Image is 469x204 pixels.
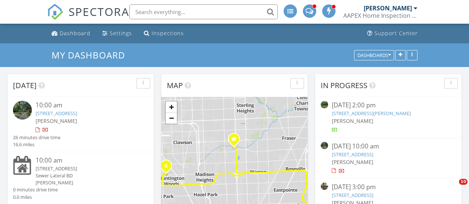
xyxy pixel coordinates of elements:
[321,142,456,175] a: [DATE] 10:00 am [STREET_ADDRESS] [PERSON_NAME]
[364,4,412,12] div: [PERSON_NAME]
[13,156,148,201] a: 10:00 am [STREET_ADDRESS] Sewer Lateral BD [PERSON_NAME] 0 minutes drive time 0.0 miles
[110,30,132,37] div: Settings
[13,101,148,148] a: 10:00 am [STREET_ADDRESS] [PERSON_NAME] 26 minutes drive time 16.6 miles
[36,101,137,110] div: 10:00 am
[374,30,418,37] div: Support Center
[166,113,177,124] a: Zoom out
[60,30,90,37] div: Dashboard
[13,141,60,148] div: 16.6 miles
[166,165,171,170] div: 1977 Princeton Rd, Berkley, MI 48072
[459,179,468,185] span: 10
[13,101,32,120] img: streetview
[343,12,417,19] div: AAPEX Home Inspection Services
[332,192,373,198] a: [STREET_ADDRESS]
[36,172,137,179] div: Sewer Lateral BD
[321,142,328,149] img: streetview
[166,101,177,113] a: Zoom in
[13,80,37,90] span: [DATE]
[332,117,373,124] span: [PERSON_NAME]
[321,101,456,134] a: [DATE] 2:00 pm [STREET_ADDRESS][PERSON_NAME] [PERSON_NAME]
[332,110,411,117] a: [STREET_ADDRESS][PERSON_NAME]
[332,142,445,151] div: [DATE] 10:00 am
[47,4,63,20] img: The Best Home Inspection Software - Spectora
[332,183,445,192] div: [DATE] 3:00 pm
[36,156,137,165] div: 10:00 am
[52,49,131,61] a: My Dashboard
[321,80,367,90] span: In Progress
[444,179,462,197] iframe: Intercom live chat
[152,30,184,37] div: Inspections
[129,4,278,19] input: Search everything...
[13,194,58,201] div: 0.0 miles
[13,186,58,193] div: 0 minutes drive time
[332,151,373,158] a: [STREET_ADDRESS]
[167,80,183,90] span: Map
[69,4,129,19] span: SPECTORA
[321,101,328,108] img: streetview
[332,101,445,110] div: [DATE] 2:00 pm
[165,164,168,169] i: 6
[36,165,137,172] div: [STREET_ADDRESS]
[49,27,93,40] a: Dashboard
[364,27,421,40] a: Support Center
[36,179,137,186] div: [PERSON_NAME]
[321,183,328,190] img: streetview
[332,158,373,165] span: [PERSON_NAME]
[47,10,129,26] a: SPECTORA
[141,27,187,40] a: Inspections
[357,53,391,58] div: Dashboards
[13,134,60,141] div: 26 minutes drive time
[354,50,394,60] button: Dashboards
[234,139,238,143] div: 31740 Lexington Street, Warren Mi 48092
[36,117,77,124] span: [PERSON_NAME]
[36,110,77,117] a: [STREET_ADDRESS]
[99,27,135,40] a: Settings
